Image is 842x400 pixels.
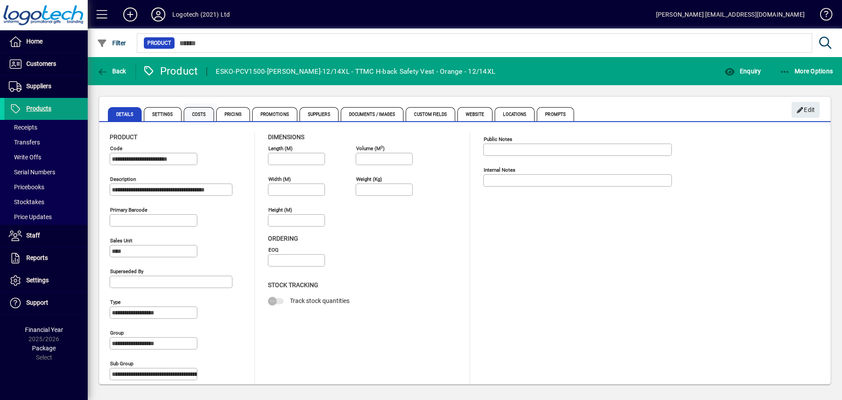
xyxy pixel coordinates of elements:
span: Financial Year [25,326,63,333]
span: Enquiry [724,68,761,75]
span: More Options [780,68,833,75]
span: Dimensions [268,133,304,141]
span: Stocktakes [9,198,44,205]
span: Costs [184,107,214,121]
span: Staff [26,232,40,239]
span: Price Updates [9,213,52,220]
mat-label: Width (m) [268,176,291,182]
mat-label: Type [110,299,121,305]
span: Transfers [9,139,40,146]
span: Support [26,299,48,306]
button: Back [95,63,128,79]
div: [PERSON_NAME] [EMAIL_ADDRESS][DOMAIN_NAME] [656,7,805,22]
span: Prompts [537,107,574,121]
mat-label: Length (m) [268,145,293,151]
span: Filter [97,40,126,47]
span: Promotions [252,107,297,121]
mat-label: Sub group [110,360,133,367]
span: Write Offs [9,154,41,161]
span: Pricing [216,107,250,121]
span: Customers [26,60,56,67]
mat-label: Internal Notes [484,167,515,173]
span: Website [457,107,493,121]
span: Documents / Images [341,107,404,121]
a: Staff [4,225,88,247]
a: Home [4,31,88,53]
a: Support [4,292,88,314]
a: Knowledge Base [813,2,831,30]
span: Home [26,38,43,45]
mat-label: Primary barcode [110,207,147,213]
div: Product [143,64,198,78]
a: Transfers [4,135,88,150]
span: Serial Numbers [9,169,55,176]
a: Stocktakes [4,195,88,209]
div: Logotech (2021) Ltd [172,7,230,22]
span: Package [32,345,56,352]
a: Suppliers [4,76,88,97]
mat-label: Group [110,330,124,336]
span: Product [147,39,171,47]
span: Edit [796,103,815,117]
span: Reports [26,254,48,261]
a: Serial Numbers [4,165,88,180]
span: Locations [495,107,535,121]
mat-label: Code [110,145,122,151]
button: Profile [144,7,172,22]
span: Products [26,105,51,112]
a: Reports [4,247,88,269]
span: Suppliers [300,107,339,121]
span: Track stock quantities [290,297,350,304]
mat-label: Public Notes [484,136,512,142]
a: Settings [4,270,88,292]
mat-label: EOQ [268,247,278,253]
span: Custom Fields [406,107,455,121]
mat-label: Weight (Kg) [356,176,382,182]
sup: 3 [381,144,383,149]
a: Pricebooks [4,180,88,195]
span: Ordering [268,235,298,242]
span: Back [97,68,126,75]
mat-label: Volume (m ) [356,145,385,151]
mat-label: Height (m) [268,207,292,213]
a: Write Offs [4,150,88,165]
mat-label: Description [110,176,136,182]
div: ESKO-PCV1500-[PERSON_NAME]-12/14XL - TTMC H-back Safety Vest - Orange - 12/14XL [216,65,495,79]
span: Pricebooks [9,184,44,191]
button: Enquiry [722,63,763,79]
a: Customers [4,53,88,75]
span: Stock Tracking [268,281,318,288]
mat-label: Sales unit [110,238,132,244]
a: Receipts [4,120,88,135]
button: Add [116,7,144,22]
span: Receipts [9,124,37,131]
span: Settings [26,277,49,284]
button: More Options [778,63,835,79]
span: Settings [144,107,182,121]
span: Details [108,107,142,121]
mat-label: Superseded by [110,268,143,274]
span: Product [110,133,137,141]
a: Price Updates [4,209,88,224]
app-page-header-button: Back [88,63,136,79]
button: Edit [792,102,820,118]
button: Filter [95,35,128,51]
span: Suppliers [26,83,51,90]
